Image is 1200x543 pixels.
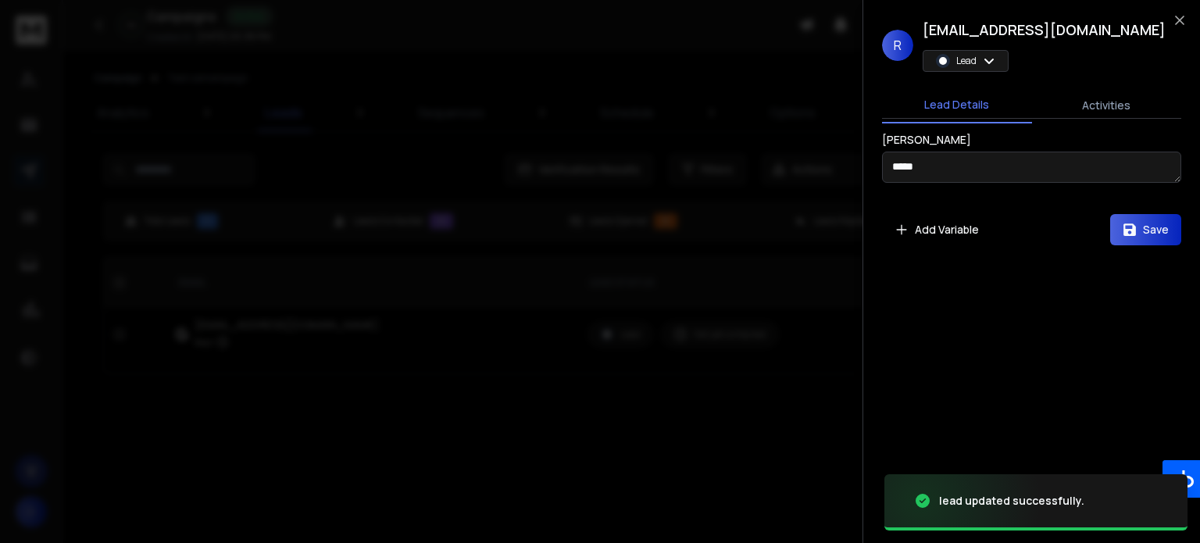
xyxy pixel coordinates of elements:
button: Save [1110,214,1181,245]
span: R [882,30,913,61]
button: Add Variable [882,214,991,245]
button: Activities [1032,88,1182,123]
div: lead updated successfully. [939,493,1084,509]
label: [PERSON_NAME] [882,134,971,145]
p: Lead [956,55,977,67]
button: Lead Details [882,88,1032,123]
h1: [EMAIL_ADDRESS][DOMAIN_NAME] [923,19,1166,41]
